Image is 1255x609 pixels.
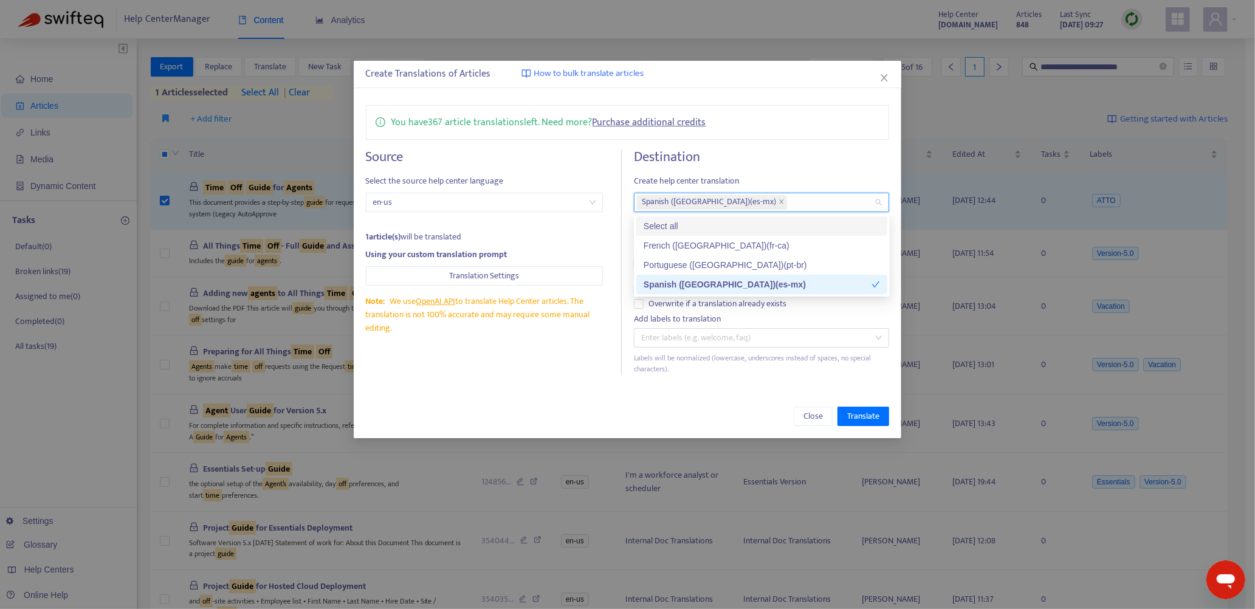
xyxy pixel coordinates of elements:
[636,216,887,236] div: Select all
[794,407,833,426] button: Close
[779,199,785,206] span: close
[1206,560,1245,599] iframe: Button to launch messaging window
[521,67,644,81] a: How to bulk translate articles
[879,73,889,83] span: close
[376,115,385,127] span: info-circle
[366,230,401,244] strong: 1 article(s)
[644,278,872,291] div: Spanish ([GEOGRAPHIC_DATA]) ( es-mx )
[521,69,531,78] img: image-link
[366,149,603,165] h4: Source
[366,294,385,308] span: Note:
[366,248,603,261] div: Using your custom translation prompt
[634,312,890,326] div: Add labels to translation
[534,67,644,81] span: How to bulk translate articles
[391,115,706,130] p: You have 367 article translations left. Need more?
[634,149,890,165] h4: Destination
[644,239,880,252] div: French ([GEOGRAPHIC_DATA]) ( fr-ca )
[366,295,603,335] div: We use to translate Help Center articles. The translation is not 100% accurate and may require so...
[449,269,519,283] span: Translation Settings
[634,174,890,188] span: Create help center translation
[642,195,776,210] span: Spanish ([GEOGRAPHIC_DATA]) ( es-mx )
[878,71,891,84] button: Close
[366,230,603,244] div: will be translated
[366,174,603,188] span: Select the source help center language
[803,410,823,423] span: Close
[644,258,880,272] div: Portuguese ([GEOGRAPHIC_DATA]) ( pt-br )
[373,193,596,212] span: en-us
[593,114,706,131] a: Purchase additional credits
[634,353,890,376] div: Labels will be normalized (lowercase, underscores instead of spaces, no special characters).
[644,219,880,233] div: Select all
[366,67,890,81] div: Create Translations of Articles
[847,410,879,423] span: Translate
[416,294,455,308] a: OpenAI API
[837,407,889,426] button: Translate
[366,266,603,286] button: Translation Settings
[872,280,880,289] span: check
[644,297,791,311] span: Overwrite if a translation already exists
